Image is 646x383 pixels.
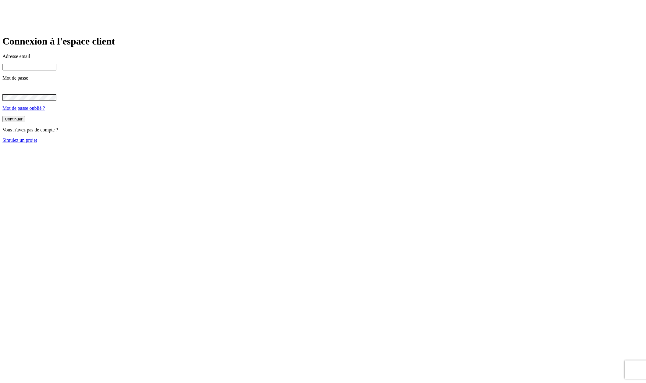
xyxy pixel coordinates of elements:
[2,75,644,81] p: Mot de passe
[5,117,23,121] div: Continuer
[2,106,45,111] a: Mot de passe oublié ?
[2,54,644,59] p: Adresse email
[2,116,25,122] button: Continuer
[2,138,37,143] a: Simulez un projet
[2,36,644,47] h1: Connexion à l'espace client
[2,127,644,133] p: Vous n'avez pas de compte ?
